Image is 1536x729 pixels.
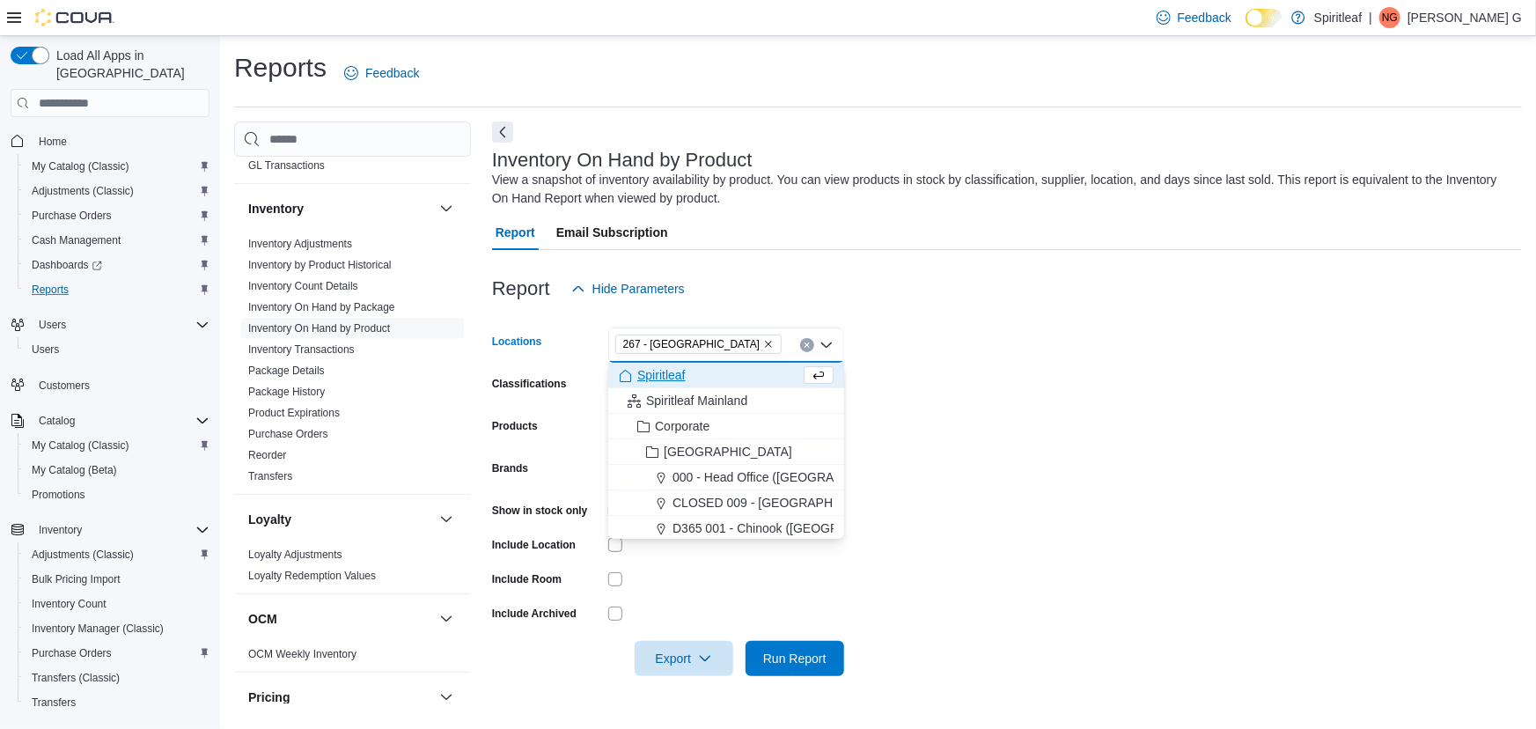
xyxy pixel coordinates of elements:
[25,180,209,202] span: Adjustments (Classic)
[25,643,119,664] a: Purchase Orders
[564,271,692,306] button: Hide Parameters
[1314,7,1362,28] p: Spiritleaf
[39,414,75,428] span: Catalog
[248,322,390,335] a: Inventory On Hand by Product
[25,205,119,226] a: Purchase Orders
[248,279,358,293] span: Inventory Count Details
[25,254,209,276] span: Dashboards
[4,518,217,542] button: Inventory
[25,279,76,300] a: Reports
[248,470,292,482] a: Transfers
[436,687,457,708] button: Pricing
[25,484,209,505] span: Promotions
[1178,9,1231,26] span: Feedback
[608,414,844,439] button: Corporate
[25,643,209,664] span: Purchase Orders
[234,134,471,183] div: Finance
[32,597,107,611] span: Inventory Count
[248,200,432,217] button: Inventory
[248,407,340,419] a: Product Expirations
[248,406,340,420] span: Product Expirations
[248,364,325,377] a: Package Details
[32,463,117,477] span: My Catalog (Beta)
[234,50,327,85] h1: Reports
[25,618,209,639] span: Inventory Manager (Classic)
[763,650,827,667] span: Run Report
[25,435,209,456] span: My Catalog (Classic)
[25,435,136,456] a: My Catalog (Classic)
[1369,7,1372,28] p: |
[25,593,114,615] a: Inventory Count
[248,321,390,335] span: Inventory On Hand by Product
[337,55,426,91] a: Feedback
[1246,9,1282,27] input: Dark Mode
[35,9,114,26] img: Cova
[248,200,304,217] h3: Inventory
[1382,7,1398,28] span: NG
[248,688,432,706] button: Pricing
[248,237,352,251] span: Inventory Adjustments
[25,205,209,226] span: Purchase Orders
[248,428,328,440] a: Purchase Orders
[436,509,457,530] button: Loyalty
[18,641,217,666] button: Purchase Orders
[32,438,129,453] span: My Catalog (Classic)
[608,388,844,414] button: Spiritleaf Mainland
[18,203,217,228] button: Purchase Orders
[248,511,291,528] h3: Loyalty
[32,572,121,586] span: Bulk Pricing Import
[25,180,141,202] a: Adjustments (Classic)
[4,372,217,398] button: Customers
[248,648,356,660] a: OCM Weekly Inventory
[248,386,325,398] a: Package History
[25,230,209,251] span: Cash Management
[49,47,209,82] span: Load All Apps in [GEOGRAPHIC_DATA]
[496,215,535,250] span: Report
[234,233,471,494] div: Inventory
[32,519,209,541] span: Inventory
[39,135,67,149] span: Home
[18,592,217,616] button: Inventory Count
[25,484,92,505] a: Promotions
[39,523,82,537] span: Inventory
[763,339,774,350] button: Remove 267 - Cold Lake from selection in this group
[32,314,209,335] span: Users
[248,427,328,441] span: Purchase Orders
[248,511,432,528] button: Loyalty
[18,277,217,302] button: Reports
[25,279,209,300] span: Reports
[248,688,290,706] h3: Pricing
[32,159,129,173] span: My Catalog (Classic)
[25,667,127,688] a: Transfers (Classic)
[25,254,109,276] a: Dashboards
[25,156,136,177] a: My Catalog (Classic)
[25,593,209,615] span: Inventory Count
[39,318,66,332] span: Users
[819,338,834,352] button: Close list of options
[32,283,69,297] span: Reports
[18,337,217,362] button: Users
[18,482,217,507] button: Promotions
[18,666,217,690] button: Transfers (Classic)
[234,644,471,672] div: OCM
[32,233,121,247] span: Cash Management
[672,468,908,486] span: 000 - Head Office ([GEOGRAPHIC_DATA])
[608,490,844,516] button: CLOSED 009 - [GEOGRAPHIC_DATA].
[25,544,209,565] span: Adjustments (Classic)
[248,259,392,271] a: Inventory by Product Historical
[623,335,760,353] span: 267 - [GEOGRAPHIC_DATA]
[800,338,814,352] button: Clear input
[248,343,355,356] a: Inventory Transactions
[248,469,292,483] span: Transfers
[248,610,277,628] h3: OCM
[234,544,471,593] div: Loyalty
[32,519,89,541] button: Inventory
[248,280,358,292] a: Inventory Count Details
[556,215,668,250] span: Email Subscription
[25,618,171,639] a: Inventory Manager (Classic)
[608,439,844,465] button: [GEOGRAPHIC_DATA]
[18,542,217,567] button: Adjustments (Classic)
[436,198,457,219] button: Inventory
[248,300,395,314] span: Inventory On Hand by Package
[25,569,128,590] a: Bulk Pricing Import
